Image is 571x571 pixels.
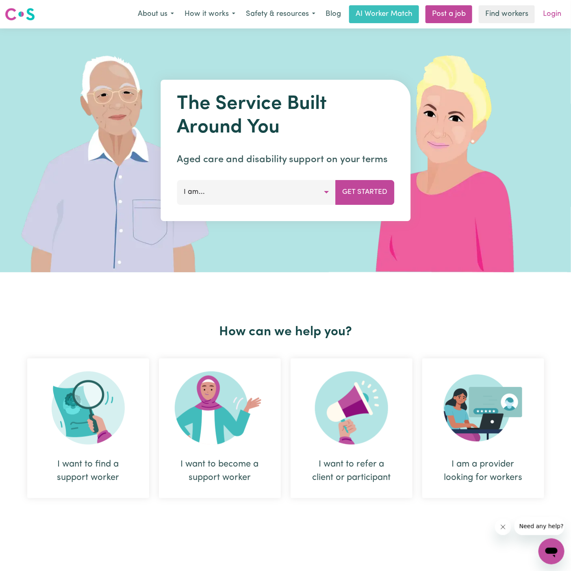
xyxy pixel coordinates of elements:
[132,6,179,23] button: About us
[5,5,35,24] a: Careseekers logo
[321,5,346,23] a: Blog
[241,6,321,23] button: Safety & resources
[538,538,564,564] iframe: Button to launch messaging window
[47,458,130,484] div: I want to find a support worker
[291,358,413,498] div: I want to refer a client or participant
[442,458,525,484] div: I am a provider looking for workers
[349,5,419,23] a: AI Worker Match
[177,93,394,139] h1: The Service Built Around You
[315,371,388,445] img: Refer
[515,517,564,535] iframe: Message from company
[177,180,336,204] button: I am...
[426,5,472,23] a: Post a job
[444,371,523,445] img: Provider
[479,5,535,23] a: Find workers
[538,5,566,23] a: Login
[175,371,265,445] img: Become Worker
[178,458,261,484] div: I want to become a support worker
[177,152,394,167] p: Aged care and disability support on your terms
[159,358,281,498] div: I want to become a support worker
[495,519,511,535] iframe: Close message
[52,371,125,445] img: Search
[310,458,393,484] div: I want to refer a client or participant
[179,6,241,23] button: How it works
[27,358,149,498] div: I want to find a support worker
[5,7,35,22] img: Careseekers logo
[422,358,544,498] div: I am a provider looking for workers
[22,324,549,340] h2: How can we help you?
[335,180,394,204] button: Get Started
